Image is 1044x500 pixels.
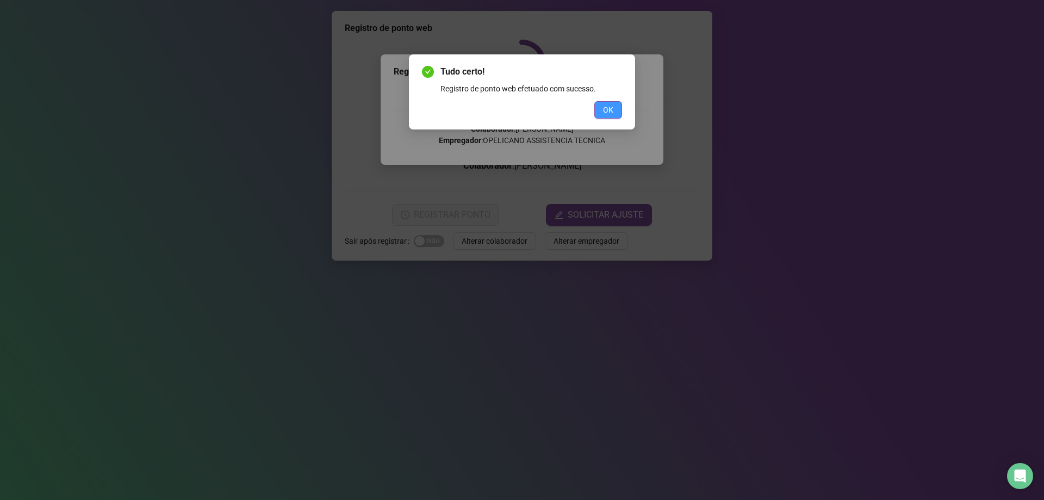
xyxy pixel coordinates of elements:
[422,66,434,78] span: check-circle
[1007,463,1033,489] div: Open Intercom Messenger
[603,104,613,116] span: OK
[440,65,622,78] span: Tudo certo!
[594,101,622,119] button: OK
[440,83,622,95] div: Registro de ponto web efetuado com sucesso.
